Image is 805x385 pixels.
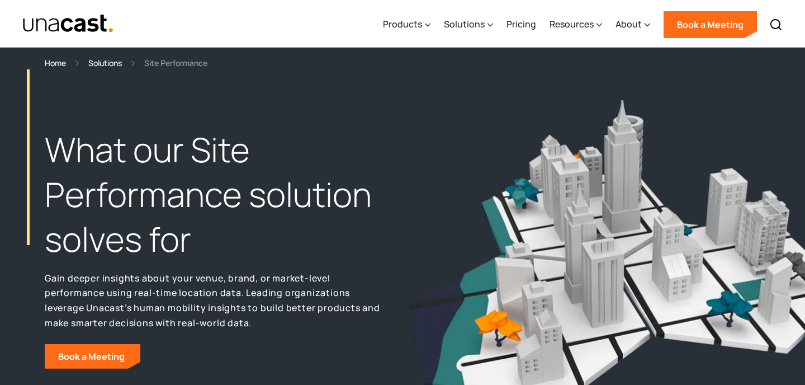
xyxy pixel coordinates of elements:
img: Unacast text logo [22,14,113,34]
div: About [615,17,642,31]
a: Book a Meeting [45,344,140,369]
a: Pricing [506,2,536,48]
a: Solutions [88,57,122,69]
a: Home [45,57,66,69]
div: Products [383,17,422,31]
img: Search icon [769,18,783,31]
div: Resources [550,17,594,31]
div: Site Performance [144,57,207,69]
a: Book a Meeting [664,11,757,38]
h1: What our Site Performance solution solves for [45,128,380,261]
p: Gain deeper insights about your venue, brand, or market-level performance using real-time locatio... [45,271,380,331]
div: Solutions [444,17,485,31]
